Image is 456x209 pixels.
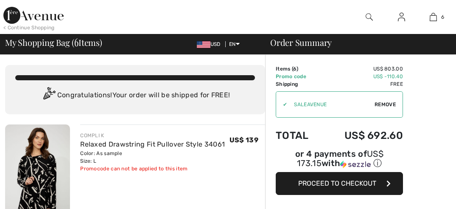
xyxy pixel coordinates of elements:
[276,172,403,195] button: Proceed to Checkout
[5,38,102,47] span: My Shopping Bag ( Items)
[322,80,403,88] td: Free
[375,101,396,108] span: Remove
[229,41,240,47] span: EN
[276,80,322,88] td: Shipping
[322,121,403,150] td: US$ 692.60
[276,150,403,172] div: or 4 payments ofUS$ 173.15withSezzle Click to learn more about Sezzle
[418,12,449,22] a: 6
[80,150,225,165] div: Color: As sample Size: L
[197,41,224,47] span: USD
[297,149,383,168] span: US$ 173.15
[40,87,57,104] img: Congratulation2.svg
[322,65,403,73] td: US$ 803.00
[3,7,64,24] img: 1ère Avenue
[80,140,225,148] a: Relaxed Drawstring Fit Pullover Style 34061
[276,121,322,150] td: Total
[398,12,405,22] img: My Info
[366,12,373,22] img: search the website
[276,73,322,80] td: Promo code
[298,179,376,187] span: Proceed to Checkout
[276,101,287,108] div: ✔
[391,12,412,23] a: Sign In
[197,41,210,48] img: US Dollar
[322,73,403,80] td: US$ -110.40
[229,136,258,144] span: US$ 139
[80,165,225,172] div: Promocode can not be applied to this item
[287,92,375,117] input: Promo code
[276,150,403,169] div: or 4 payments of with
[260,38,451,47] div: Order Summary
[3,24,55,31] div: < Continue Shopping
[74,36,78,47] span: 6
[276,65,322,73] td: Items ( )
[15,87,255,104] div: Congratulations! Your order will be shipped for FREE!
[80,132,225,139] div: COMPLI K
[293,66,297,72] span: 6
[441,13,444,21] span: 6
[430,12,437,22] img: My Bag
[340,161,371,168] img: Sezzle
